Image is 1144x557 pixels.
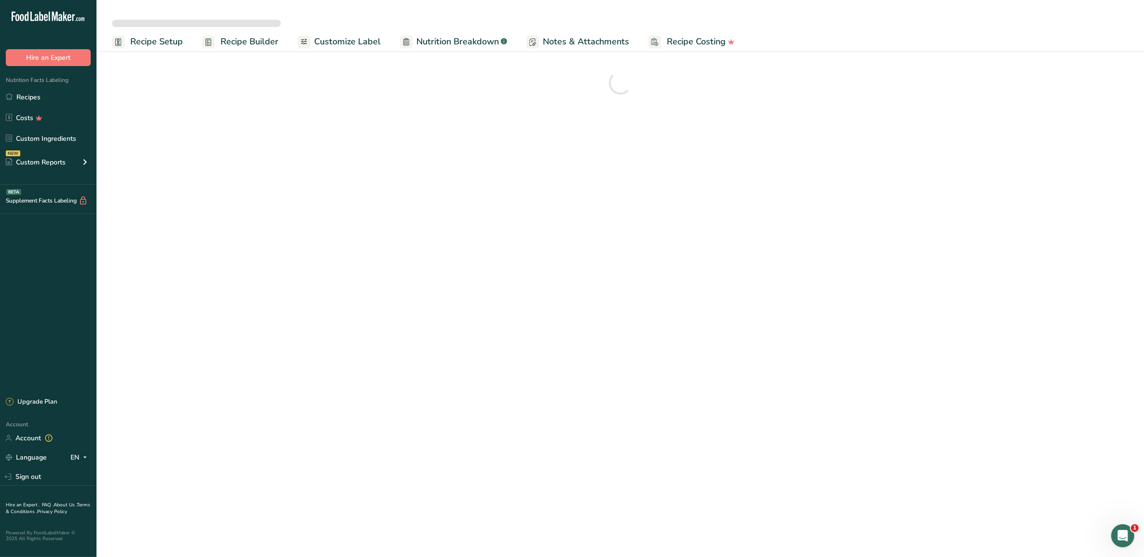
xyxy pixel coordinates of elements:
[543,35,629,48] span: Notes & Attachments
[1111,524,1134,547] iframe: Intercom live chat
[667,35,726,48] span: Recipe Costing
[130,35,183,48] span: Recipe Setup
[221,35,278,48] span: Recipe Builder
[298,31,381,53] a: Customize Label
[6,530,91,542] div: Powered By FoodLabelMaker © 2025 All Rights Reserved
[6,502,90,515] a: Terms & Conditions .
[6,449,47,466] a: Language
[54,502,77,508] a: About Us .
[6,49,91,66] button: Hire an Expert
[42,502,54,508] a: FAQ .
[6,502,40,508] a: Hire an Expert .
[37,508,67,515] a: Privacy Policy
[6,157,66,167] div: Custom Reports
[6,189,21,195] div: BETA
[202,31,278,53] a: Recipe Builder
[416,35,499,48] span: Nutrition Breakdown
[526,31,629,53] a: Notes & Attachments
[648,31,735,53] a: Recipe Costing
[70,452,91,463] div: EN
[6,397,57,407] div: Upgrade Plan
[314,35,381,48] span: Customize Label
[1131,524,1139,532] span: 1
[112,31,183,53] a: Recipe Setup
[400,31,507,53] a: Nutrition Breakdown
[6,150,20,156] div: NEW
